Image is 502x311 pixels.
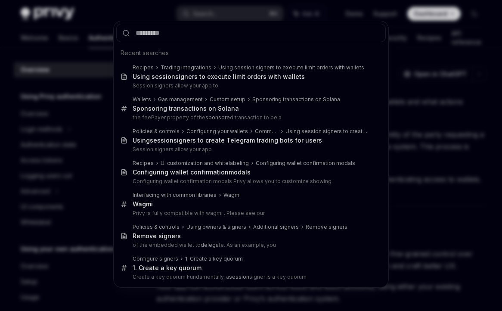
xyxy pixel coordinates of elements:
[161,160,249,167] div: UI customization and whitelabeling
[133,114,368,121] p: the feePayer property of the d transaction to be a
[133,274,368,280] p: Create a key quorum Fundamentally, a signer is a key quorum
[223,192,241,198] b: Wagmi
[186,128,248,135] div: Configuring your wallets
[133,146,368,153] p: Session signers allow your app
[133,73,305,81] div: Using session rs to execute limit orders with wallets
[229,168,247,176] b: modal
[133,82,368,89] p: Session signers allow your app to
[133,105,239,112] div: Sponsoring transactions on Solana
[210,96,245,103] div: Custom setup
[161,64,211,71] div: Trading integrations
[133,200,153,208] b: Wagmi
[306,224,347,230] div: Remove signers
[133,224,180,230] div: Policies & controls
[133,64,154,71] div: Recipes
[133,255,178,262] div: Configure signers
[285,128,368,135] div: Using session signers to create Telegram trading bots for users
[133,128,180,135] div: Policies & controls
[133,192,217,199] div: Interfacing with common libraries
[133,232,181,240] div: Remove signers
[158,96,203,103] div: Gas management
[185,255,243,262] div: 1. Create a key quorum
[133,264,201,272] div: 1. Create a key quorum
[133,96,151,103] div: Wallets
[133,168,251,176] div: Configuring wallet confirmation s
[121,49,169,57] span: Recent searches
[229,274,249,280] b: session
[201,242,219,248] b: delega
[133,178,368,185] p: Configuring wallet confirmation modals Privy allows you to customize showing
[218,64,364,71] div: Using session signers to execute limit orders with wallets
[175,73,192,80] b: signe
[252,96,340,103] div: Sponsoring transactions on Solana
[256,160,355,167] div: Configuring wallet confirmation modals
[133,210,368,217] p: Privy is fully compatible with wagmi . Please see our
[150,137,174,144] b: session
[255,128,279,135] div: Common use cases
[186,224,246,230] div: Using owners & signers
[133,137,322,144] div: Using signers to create Telegram trading bots for users
[133,242,368,249] p: of the embedded wallet to te. As an example, you
[205,114,230,121] b: sponsore
[133,160,154,167] div: Recipes
[253,224,299,230] div: Additional signers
